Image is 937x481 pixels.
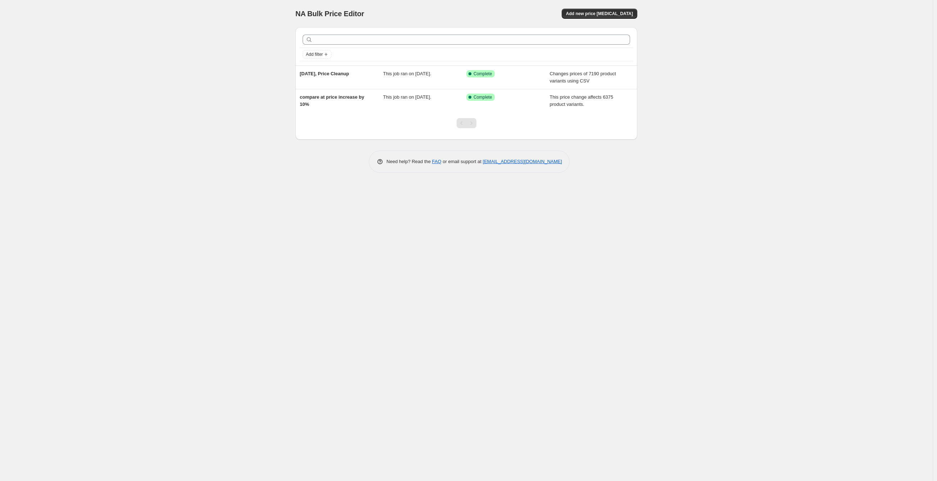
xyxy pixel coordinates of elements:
span: Complete [474,94,492,100]
span: This price change affects 6375 product variants. [550,94,614,107]
span: compare at price increase by 10% [300,94,364,107]
span: Complete [474,71,492,77]
span: or email support at [442,159,483,164]
span: Need help? Read the [386,159,432,164]
span: NA Bulk Price Editor [295,10,364,18]
span: Add new price [MEDICAL_DATA] [566,11,633,17]
span: [DATE], Price Cleanup [300,71,349,76]
span: Add filter [306,51,323,57]
button: Add new price [MEDICAL_DATA] [562,9,637,19]
a: FAQ [432,159,442,164]
span: This job ran on [DATE]. [383,71,431,76]
nav: Pagination [457,118,476,128]
a: [EMAIL_ADDRESS][DOMAIN_NAME] [483,159,562,164]
span: Changes prices of 7190 product variants using CSV [550,71,616,84]
button: Add filter [303,50,331,59]
span: This job ran on [DATE]. [383,94,431,100]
